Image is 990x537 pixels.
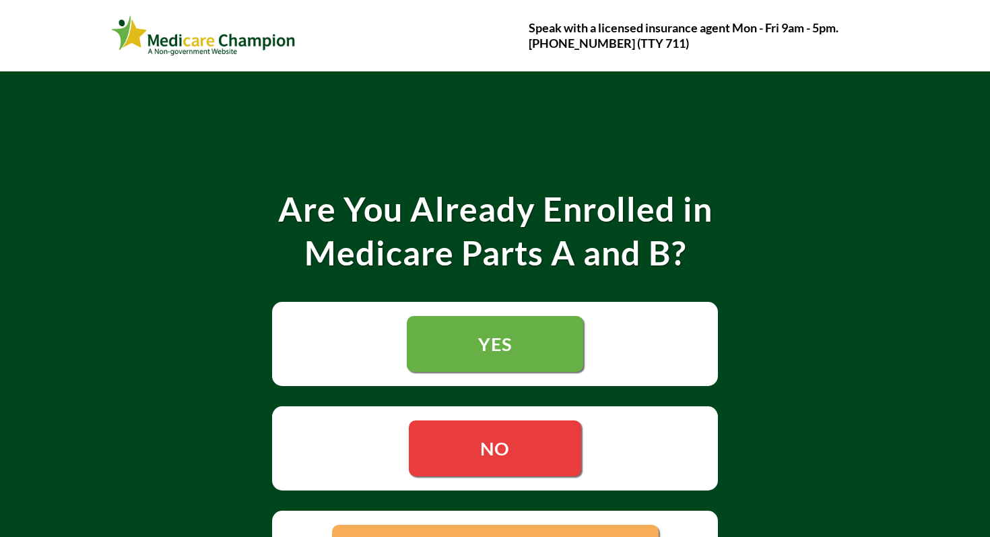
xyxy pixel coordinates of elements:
strong: Are You Already Enrolled in [278,189,713,229]
img: Webinar [111,13,296,59]
a: YES [407,316,583,372]
strong: Speak with a licensed insurance agent Mon - Fri 9am - 5pm. [529,20,838,35]
a: NO [409,420,581,476]
strong: [PHONE_NUMBER] (TTY 711) [529,36,689,51]
strong: Medicare Parts A and B? [304,232,686,273]
span: YES [478,333,512,355]
span: NO [480,437,510,460]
